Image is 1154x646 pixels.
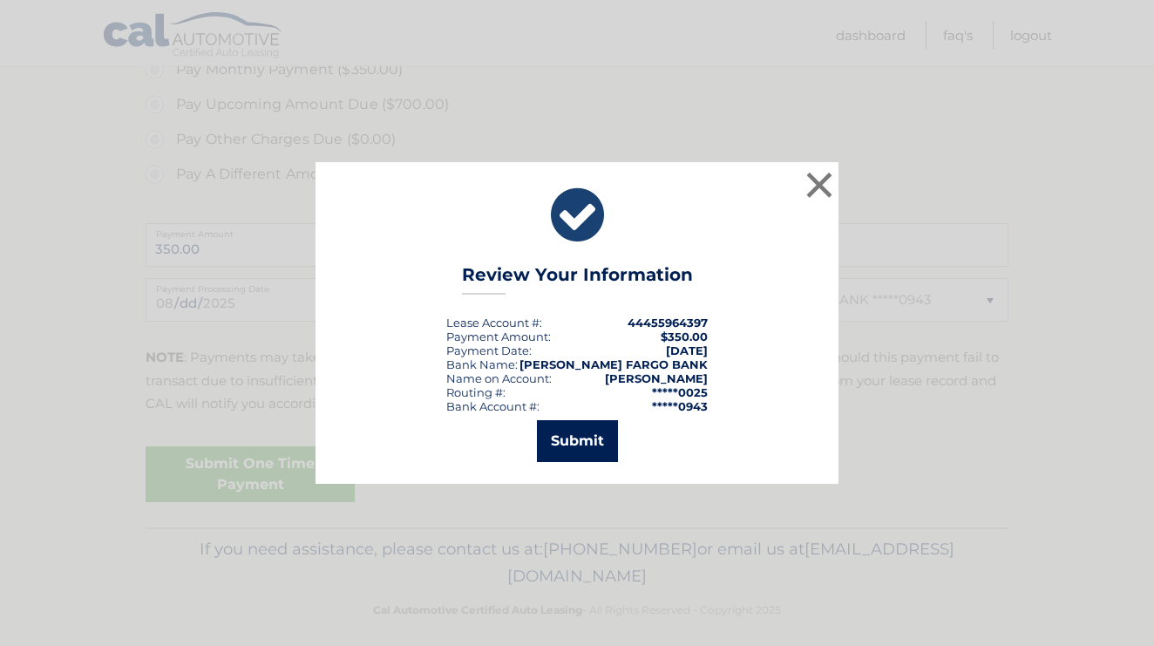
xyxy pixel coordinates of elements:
[666,343,708,357] span: [DATE]
[605,371,708,385] strong: [PERSON_NAME]
[446,330,551,343] div: Payment Amount:
[462,264,693,295] h3: Review Your Information
[446,399,540,413] div: Bank Account #:
[519,357,708,371] strong: [PERSON_NAME] FARGO BANK
[446,343,532,357] div: :
[537,420,618,462] button: Submit
[661,330,708,343] span: $350.00
[802,167,837,202] button: ×
[446,343,529,357] span: Payment Date
[446,316,542,330] div: Lease Account #:
[446,385,506,399] div: Routing #:
[446,357,518,371] div: Bank Name:
[628,316,708,330] strong: 44455964397
[446,371,552,385] div: Name on Account:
